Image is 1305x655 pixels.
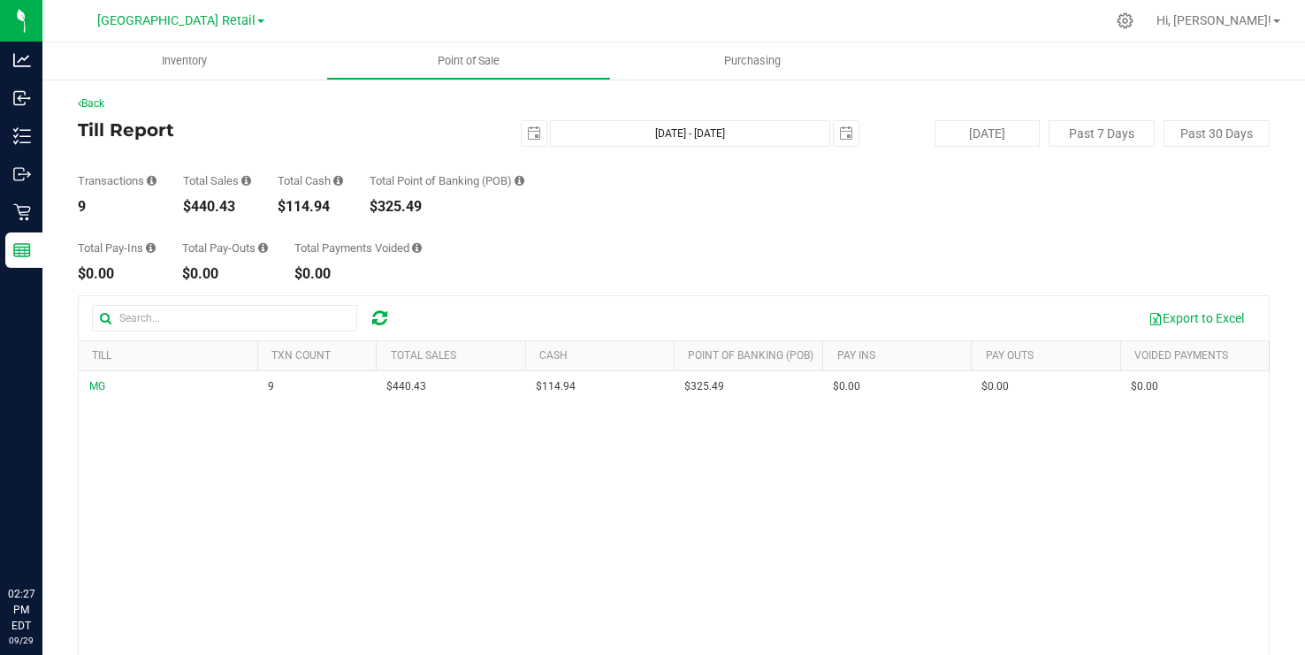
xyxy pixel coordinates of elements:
[78,267,156,281] div: $0.00
[13,51,31,69] inline-svg: Analytics
[414,53,523,69] span: Point of Sale
[146,242,156,254] i: Sum of all cash pay-ins added to tills within the date range.
[147,175,156,187] i: Count of all successful payment transactions, possibly including voids, refunds, and cash-back fr...
[13,165,31,183] inline-svg: Outbound
[8,586,34,634] p: 02:27 PM EDT
[183,175,251,187] div: Total Sales
[333,175,343,187] i: Sum of all successful, non-voided cash payment transaction amounts (excluding tips and transactio...
[935,120,1041,147] button: [DATE]
[539,349,568,362] a: Cash
[700,53,805,69] span: Purchasing
[370,175,524,187] div: Total Point of Banking (POB)
[182,242,268,254] div: Total Pay-Outs
[688,349,813,362] a: Point of Banking (POB)
[986,349,1034,362] a: Pay Outs
[268,378,274,395] span: 9
[522,121,546,146] span: select
[241,175,251,187] i: Sum of all successful, non-voided payment transaction amounts (excluding tips and transaction fee...
[52,511,73,532] iframe: Resource center unread badge
[834,121,859,146] span: select
[684,378,724,395] span: $325.49
[78,175,156,187] div: Transactions
[183,200,251,214] div: $440.43
[13,241,31,259] inline-svg: Reports
[13,89,31,107] inline-svg: Inbound
[1156,13,1271,27] span: Hi, [PERSON_NAME]!
[271,349,331,362] a: TXN Count
[89,380,105,392] span: MG
[412,242,422,254] i: Sum of all voided payment transaction amounts (excluding tips and transaction fees) within the da...
[18,514,71,567] iframe: Resource center
[981,378,1009,395] span: $0.00
[326,42,610,80] a: Point of Sale
[78,120,475,140] h4: Till Report
[278,200,343,214] div: $114.94
[78,242,156,254] div: Total Pay-Ins
[13,203,31,221] inline-svg: Retail
[1137,303,1255,333] button: Export to Excel
[78,97,104,110] a: Back
[8,634,34,647] p: 09/29
[391,349,456,362] a: Total Sales
[78,200,156,214] div: 9
[278,175,343,187] div: Total Cash
[294,267,422,281] div: $0.00
[386,378,426,395] span: $440.43
[92,305,357,331] input: Search...
[92,349,111,362] a: Till
[1131,378,1158,395] span: $0.00
[515,175,524,187] i: Sum of the successful, non-voided point-of-banking payment transaction amounts, both via payment ...
[370,200,524,214] div: $325.49
[536,378,576,395] span: $114.94
[42,42,326,80] a: Inventory
[833,378,860,395] span: $0.00
[182,267,268,281] div: $0.00
[1164,120,1270,147] button: Past 30 Days
[1114,12,1136,29] div: Manage settings
[258,242,268,254] i: Sum of all cash pay-outs removed from tills within the date range.
[1049,120,1155,147] button: Past 7 Days
[611,42,895,80] a: Purchasing
[1134,349,1228,362] a: Voided Payments
[837,349,875,362] a: Pay Ins
[97,13,256,28] span: [GEOGRAPHIC_DATA] Retail
[138,53,231,69] span: Inventory
[13,127,31,145] inline-svg: Inventory
[294,242,422,254] div: Total Payments Voided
